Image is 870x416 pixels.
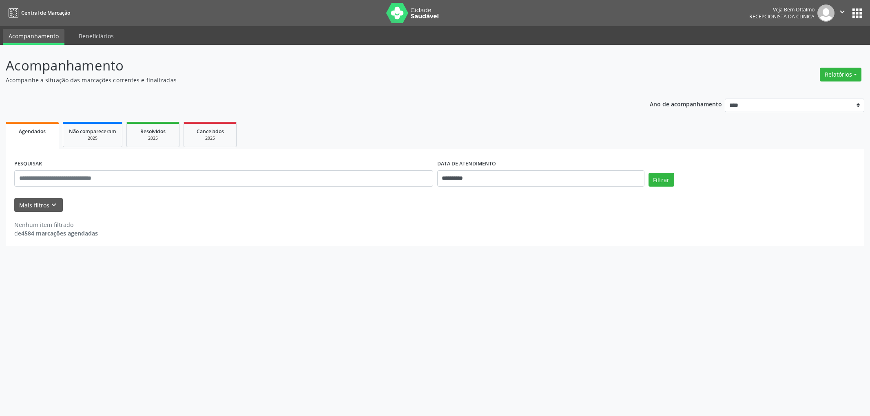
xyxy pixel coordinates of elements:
[21,9,70,16] span: Central de Marcação
[49,200,58,209] i: keyboard_arrow_down
[69,135,116,141] div: 2025
[73,29,120,43] a: Beneficiários
[6,6,70,20] a: Central de Marcação
[14,198,63,212] button: Mais filtroskeyboard_arrow_down
[437,158,496,170] label: DATA DE ATENDIMENTO
[649,173,674,187] button: Filtrar
[6,76,607,84] p: Acompanhe a situação das marcações correntes e finalizadas
[820,68,861,81] button: Relatórios
[21,229,98,237] strong: 4584 marcações agendadas
[14,158,42,170] label: PESQUISAR
[14,220,98,229] div: Nenhum item filtrado
[817,4,835,22] img: img
[650,99,722,109] p: Ano de acompanhamento
[69,128,116,135] span: Não compareceram
[140,128,166,135] span: Resolvidos
[3,29,64,45] a: Acompanhamento
[6,55,607,76] p: Acompanhamento
[190,135,230,141] div: 2025
[838,7,847,16] i: 
[850,6,864,20] button: apps
[835,4,850,22] button: 
[749,6,815,13] div: Veja Bem Oftalmo
[749,13,815,20] span: Recepcionista da clínica
[133,135,173,141] div: 2025
[197,128,224,135] span: Cancelados
[19,128,46,135] span: Agendados
[14,229,98,238] div: de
